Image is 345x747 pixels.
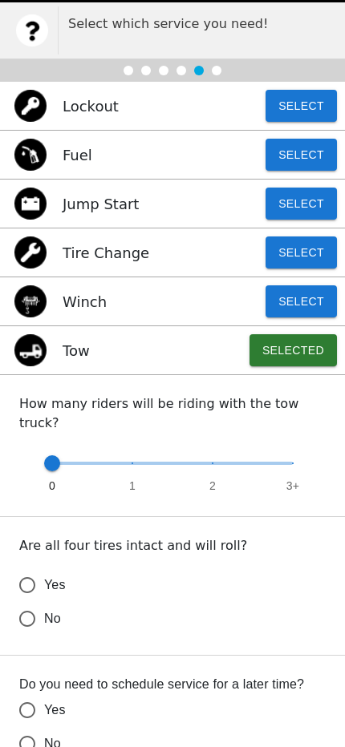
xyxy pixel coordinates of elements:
img: flat tire icon [14,236,47,269]
button: Select [266,139,337,171]
p: Lockout [63,95,119,117]
p: Fuel [63,144,92,166]
p: How many riders will be riding with the tow truck? [19,394,326,433]
p: Select which service you need! [68,14,329,34]
p: Tire Change [63,242,149,264]
p: Are all four tires intact and will roll? [19,536,326,555]
p: Tow [63,340,90,361]
p: Winch [63,291,107,313]
span: Yes [44,701,66,720]
span: Yes [44,575,66,595]
span: 1 [129,478,136,494]
button: Select [266,188,337,220]
img: trx now logo [16,14,48,46]
label: Do you need to schedule service for a later time? [19,675,326,693]
img: lockout icon [14,90,47,122]
span: No [44,609,61,628]
p: Jump Start [63,193,139,215]
button: Select [266,90,337,122]
img: tow icon [14,334,47,366]
button: Select [266,285,337,317]
button: Selected [250,334,337,366]
img: gas icon [14,139,47,171]
span: 2 [209,478,216,494]
button: Select [266,236,337,269]
span: 0 [49,478,55,494]
img: winch icon [14,285,47,317]
img: jump start icon [14,188,47,220]
span: 3+ [286,478,299,494]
